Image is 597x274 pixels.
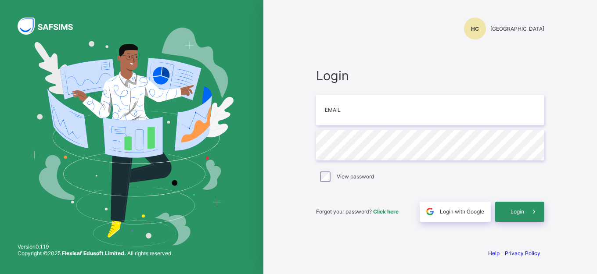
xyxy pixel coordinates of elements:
span: HC [471,25,479,32]
span: Copyright © 2025 All rights reserved. [18,250,173,256]
span: [GEOGRAPHIC_DATA] [490,25,544,32]
img: Hero Image [30,28,234,247]
label: View password [337,173,374,180]
span: Login [511,208,524,215]
a: Help [488,250,500,256]
a: Click here [373,208,399,215]
strong: Flexisaf Edusoft Limited. [62,250,126,256]
span: Login [316,68,544,83]
span: Login with Google [440,208,484,215]
span: Version 0.1.19 [18,243,173,250]
img: google.396cfc9801f0270233282035f929180a.svg [425,206,435,217]
span: Forgot your password? [316,208,399,215]
img: SAFSIMS Logo [18,18,83,35]
a: Privacy Policy [505,250,540,256]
